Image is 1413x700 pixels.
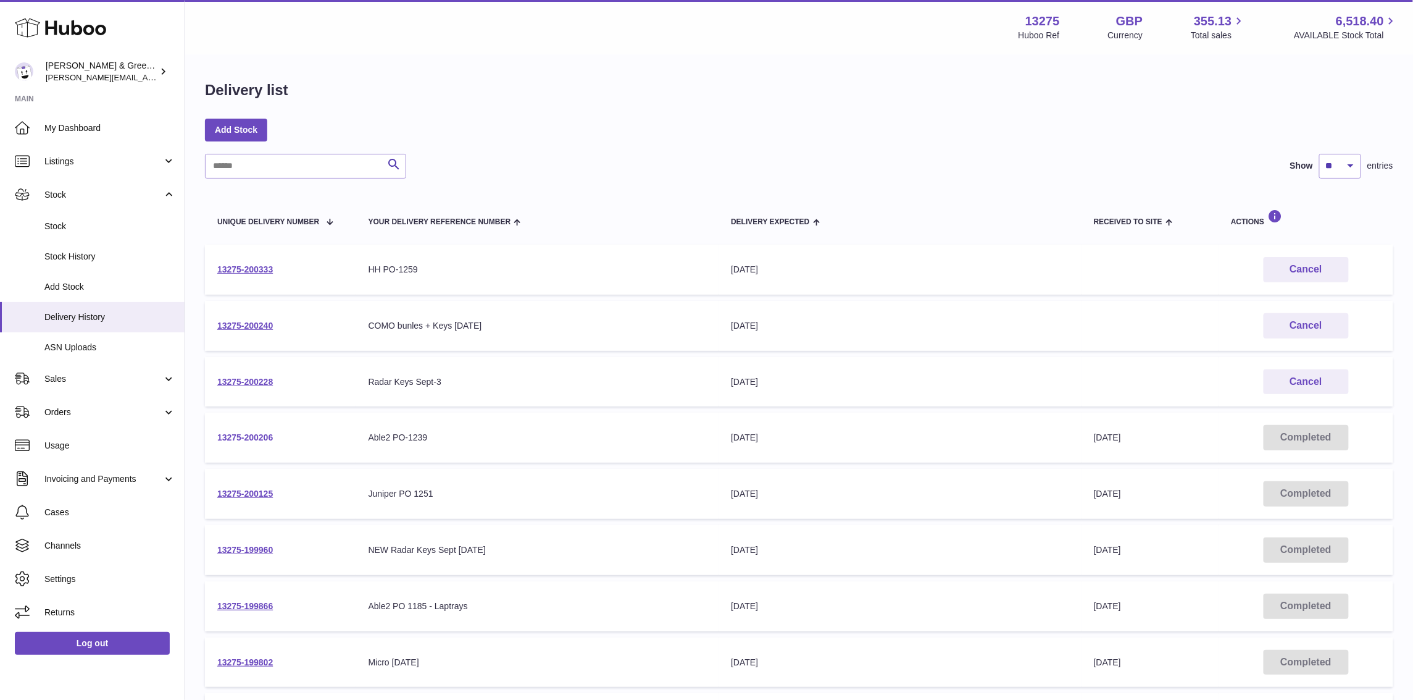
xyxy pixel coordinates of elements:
span: [DATE] [1094,545,1121,555]
span: 355.13 [1194,13,1232,30]
span: Stock [44,189,162,201]
button: Cancel [1264,369,1349,395]
span: Settings [44,573,175,585]
span: entries [1367,160,1393,172]
a: 13275-200333 [217,264,273,274]
span: Returns [44,607,175,618]
div: Able2 PO-1239 [369,432,707,444]
div: [DATE] [731,320,1069,332]
div: [DATE] [731,601,1069,612]
span: AVAILABLE Stock Total [1294,30,1398,41]
div: Able2 PO 1185 - Laptrays [369,601,707,612]
div: [PERSON_NAME] & Green Ltd [46,60,157,83]
span: Stock [44,221,175,232]
div: NEW Radar Keys Sept [DATE] [369,544,707,556]
h1: Delivery list [205,80,288,100]
span: Orders [44,407,162,418]
div: [DATE] [731,376,1069,388]
div: Radar Keys Sept-3 [369,376,707,388]
a: 13275-200125 [217,489,273,499]
div: COMO bunles + Keys [DATE] [369,320,707,332]
span: Usage [44,440,175,452]
span: Add Stock [44,281,175,293]
span: My Dashboard [44,122,175,134]
a: 13275-200228 [217,377,273,387]
span: Channels [44,540,175,552]
a: 13275-199866 [217,601,273,611]
span: Unique Delivery Number [217,218,319,226]
a: 13275-199960 [217,545,273,555]
span: Delivery History [44,311,175,323]
span: [DATE] [1094,601,1121,611]
span: Received to Site [1094,218,1162,226]
span: [PERSON_NAME][EMAIL_ADDRESS][DOMAIN_NAME] [46,72,248,82]
div: [DATE] [731,544,1069,556]
a: 13275-199802 [217,657,273,667]
span: ASN Uploads [44,342,175,353]
span: [DATE] [1094,432,1121,442]
span: [DATE] [1094,657,1121,667]
a: 13275-200206 [217,432,273,442]
div: Currency [1108,30,1143,41]
button: Cancel [1264,257,1349,282]
span: Delivery Expected [731,218,809,226]
button: Cancel [1264,313,1349,339]
span: Sales [44,373,162,385]
div: [DATE] [731,657,1069,668]
div: Juniper PO 1251 [369,488,707,500]
div: Huboo Ref [1019,30,1060,41]
div: Actions [1231,209,1381,226]
div: HH PO-1259 [369,264,707,276]
a: 355.13 Total sales [1191,13,1246,41]
strong: 13275 [1025,13,1060,30]
div: [DATE] [731,432,1069,444]
a: Log out [15,632,170,654]
img: ellen@bluebadgecompany.co.uk [15,62,33,81]
a: 6,518.40 AVAILABLE Stock Total [1294,13,1398,41]
label: Show [1290,160,1313,172]
div: [DATE] [731,488,1069,500]
a: Add Stock [205,119,267,141]
span: [DATE] [1094,489,1121,499]
span: Total sales [1191,30,1246,41]
span: 6,518.40 [1336,13,1384,30]
span: Invoicing and Payments [44,473,162,485]
strong: GBP [1116,13,1143,30]
div: Micro [DATE] [369,657,707,668]
span: Your Delivery Reference Number [369,218,511,226]
div: [DATE] [731,264,1069,276]
span: Cases [44,507,175,518]
span: Listings [44,156,162,167]
a: 13275-200240 [217,321,273,331]
span: Stock History [44,251,175,263]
